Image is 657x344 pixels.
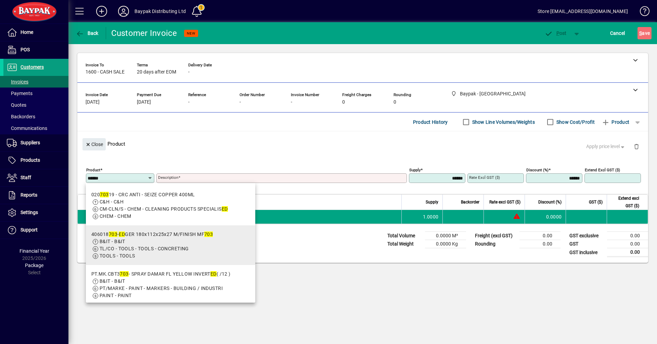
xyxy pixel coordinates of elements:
a: Support [3,222,68,239]
button: Cancel [608,27,627,39]
mat-label: Description [158,175,178,180]
mat-option: PT.MK.CBT3703 - SPRAY DAMAR FL YELLOW INVERTED ( /12 ) [86,265,255,305]
label: Show Cost/Profit [555,119,595,125]
mat-label: Product [86,168,100,172]
span: Backorders [7,114,35,119]
div: Baypak Distributing Ltd [134,6,186,17]
td: 0.00 [519,240,561,248]
div: PT.MK.CBT3 - SPRAY DAMAR FL YELLOW INVERT ( /12 ) [91,270,231,278]
td: 0.00 [607,232,648,240]
mat-label: Rate excl GST ($) [469,175,500,180]
span: Staff [21,175,31,180]
span: Settings [21,210,38,215]
span: Invoices [7,79,28,84]
span: 0 [394,100,396,105]
div: Store [EMAIL_ADDRESS][DOMAIN_NAME] [538,6,628,17]
label: Show Line Volumes/Weights [471,119,535,125]
span: Backorder [461,198,479,206]
span: B&IT - B&IT [100,278,125,284]
a: Products [3,152,68,169]
button: Add [91,5,113,17]
em: ED [119,231,125,237]
td: GST inclusive [566,248,607,257]
button: Save [637,27,652,39]
span: Financial Year [20,248,49,254]
td: Rounding [472,240,519,248]
mat-label: Discount (%) [526,168,549,172]
a: Suppliers [3,134,68,151]
em: ED [222,206,228,212]
a: Reports [3,187,68,204]
span: - [240,100,241,105]
em: 703 [204,231,213,237]
a: Quotes [3,99,68,111]
span: Discount (%) [538,198,562,206]
td: GST exclusive [566,232,607,240]
mat-label: Extend excl GST ($) [585,168,620,172]
em: 703 [100,192,108,197]
div: Product [77,131,648,156]
span: Close [85,139,103,150]
td: 0.00 [607,240,648,248]
span: CHEM - CHEM [100,213,131,219]
mat-label: Supply [409,168,421,172]
em: ED [210,271,217,277]
em: 703 [109,231,117,237]
td: 0.0000 [525,210,566,224]
span: - [291,100,292,105]
em: 703 [120,271,128,277]
span: [DATE] [86,100,100,105]
span: Extend excl GST ($) [611,195,639,210]
app-page-header-button: Delete [628,143,645,149]
td: GST [566,240,607,248]
span: Customers [21,64,44,70]
span: B&IT - B&IT [100,239,125,244]
a: POS [3,41,68,58]
span: ost [544,30,567,36]
button: Apply price level [583,141,629,153]
mat-option: 02070319 - CRC ANTI - SEIZE COPPER 400ML [86,186,255,225]
div: 406018 - GER 180x112x25x27 M/FINISH MF [91,231,213,238]
span: Cancel [610,28,625,39]
app-page-header-button: Close [81,141,107,147]
span: P [556,30,559,36]
span: Reports [21,192,37,198]
span: Payments [7,91,33,96]
span: Product History [413,117,448,128]
span: Support [21,227,38,233]
span: Products [21,157,40,163]
span: PAINT - PAINT [100,293,132,298]
a: Settings [3,204,68,221]
a: Communications [3,122,68,134]
div: 020 19 - CRC ANTI - SEIZE COPPER 400ML [91,191,228,198]
span: 0 [342,100,345,105]
td: Total Weight [384,240,425,248]
a: Knowledge Base [635,1,648,24]
span: Back [76,30,99,36]
td: Freight (excl GST) [472,232,519,240]
td: 0.00 [607,248,648,257]
div: Customer Invoice [111,28,177,39]
span: 1600 - CASH SALE [86,69,125,75]
a: Invoices [3,76,68,88]
a: Home [3,24,68,41]
button: Back [74,27,100,39]
td: 0.0000 M³ [425,232,466,240]
span: S [639,30,642,36]
td: 0.0000 Kg [425,240,466,248]
span: PT/MARKE - PAINT - MARKERS - BUILDING / INDUSTRI [100,286,223,291]
span: ave [639,28,650,39]
span: - [188,100,190,105]
span: TOOLS - TOOLS [100,253,135,259]
span: TL/CO - TOOLS - TOOLS - CONCRETING [100,246,189,251]
span: Supply [426,198,438,206]
span: C&H - C&H [100,199,124,204]
button: Delete [628,138,645,155]
span: Home [21,29,33,35]
button: Profile [113,5,134,17]
span: Apply price level [586,143,626,150]
span: - [188,69,190,75]
button: Product History [410,116,451,128]
a: Staff [3,169,68,186]
app-page-header-button: Back [68,27,106,39]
